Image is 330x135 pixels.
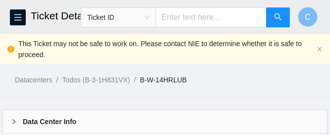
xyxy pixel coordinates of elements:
[62,76,130,84] a: Todos (B-3-1H831VX)
[3,110,327,133] div: Data Center Info
[305,11,311,23] span: C
[56,76,58,84] span: /
[266,7,290,27] button: search
[87,10,150,25] span: Ticket ID
[156,7,267,27] input: Enter text here...
[11,119,17,125] span: right
[134,76,136,84] span: /
[274,13,282,22] span: search
[10,13,25,21] span: menu
[10,9,26,25] button: menu
[140,76,187,84] a: B-W-14HRLUB
[298,7,318,27] button: C
[23,116,76,127] b: Data Center Info
[15,76,52,84] a: Datacenters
